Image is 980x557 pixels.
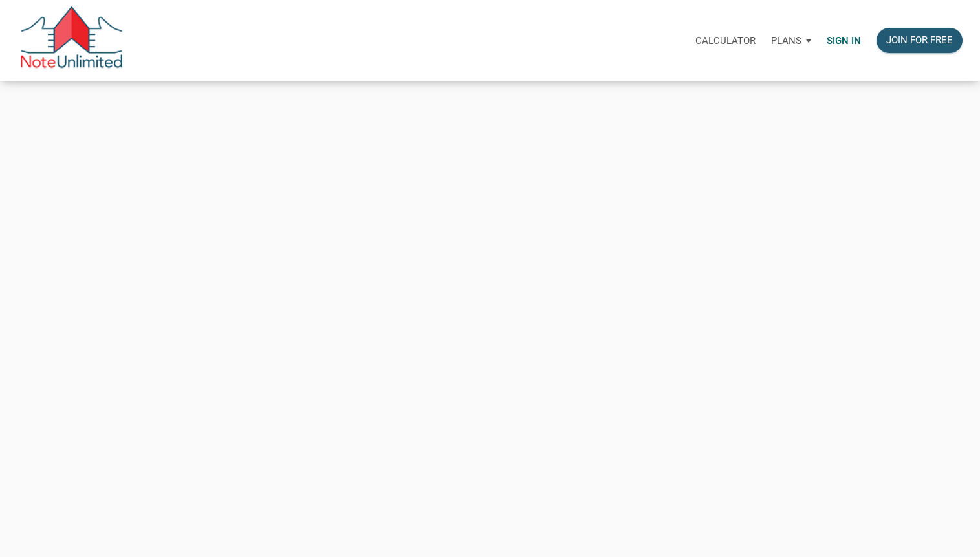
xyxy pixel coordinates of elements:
[819,20,869,61] a: Sign in
[771,35,801,47] p: Plans
[827,35,861,47] p: Sign in
[763,21,819,60] button: Plans
[886,33,953,48] div: Join for free
[877,28,963,53] button: Join for free
[763,20,819,61] a: Plans
[695,35,756,47] p: Calculator
[869,20,970,61] a: Join for free
[688,20,763,61] a: Calculator
[19,6,124,74] img: NoteUnlimited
